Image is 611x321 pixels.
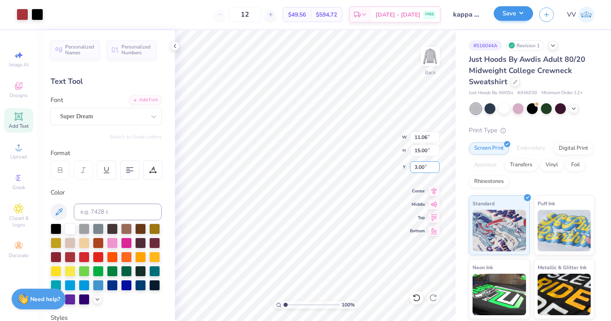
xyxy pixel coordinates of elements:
[425,12,434,17] span: FREE
[541,90,583,97] span: Minimum Order: 12 +
[506,40,544,51] div: Revision 1
[567,10,576,19] span: VV
[410,228,425,234] span: Bottom
[342,301,355,309] span: 100 %
[517,90,537,97] span: # JHA030
[376,10,420,19] span: [DATE] - [DATE]
[425,69,436,76] div: Back
[469,90,513,97] span: Just Hoods By AWDis
[410,215,425,221] span: Top
[538,263,587,272] span: Metallic & Glitter Ink
[30,295,60,303] strong: Need help?
[469,175,509,188] div: Rhinestones
[121,44,151,56] span: Personalized Numbers
[469,142,509,155] div: Screen Print
[10,92,28,99] span: Designs
[65,44,95,56] span: Personalized Names
[469,54,585,87] span: Just Hoods By Awdis Adult 80/20 Midweight College Crewneck Sweatshirt
[9,252,29,259] span: Decorate
[553,142,594,155] div: Digital Print
[51,148,162,158] div: Format
[469,159,502,171] div: Applique
[567,7,594,23] a: VV
[504,159,538,171] div: Transfers
[51,76,162,87] div: Text Tool
[473,274,526,315] img: Neon Ink
[51,188,162,197] div: Color
[12,184,25,191] span: Greek
[494,6,533,21] button: Save
[110,134,162,140] button: Switch to Greek Letters
[540,159,563,171] div: Vinyl
[288,10,306,19] span: $49.56
[512,142,551,155] div: Embroidery
[566,159,585,171] div: Foil
[51,95,63,105] label: Font
[9,123,29,129] span: Add Text
[9,61,29,68] span: Image AI
[538,210,591,251] img: Puff Ink
[469,126,594,135] div: Print Type
[447,6,487,23] input: Untitled Design
[10,153,27,160] span: Upload
[473,199,495,208] span: Standard
[469,40,502,51] div: # 516044A
[229,7,261,22] input: – –
[410,188,425,194] span: Center
[74,204,162,220] input: e.g. 7428 c
[410,202,425,207] span: Middle
[4,215,33,228] span: Clipart & logos
[422,48,439,65] img: Back
[578,7,594,23] img: Via Villanueva
[538,199,555,208] span: Puff Ink
[473,263,493,272] span: Neon Ink
[538,274,591,315] img: Metallic & Glitter Ink
[473,210,526,251] img: Standard
[316,10,337,19] span: $594.72
[129,95,162,105] div: Add Font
